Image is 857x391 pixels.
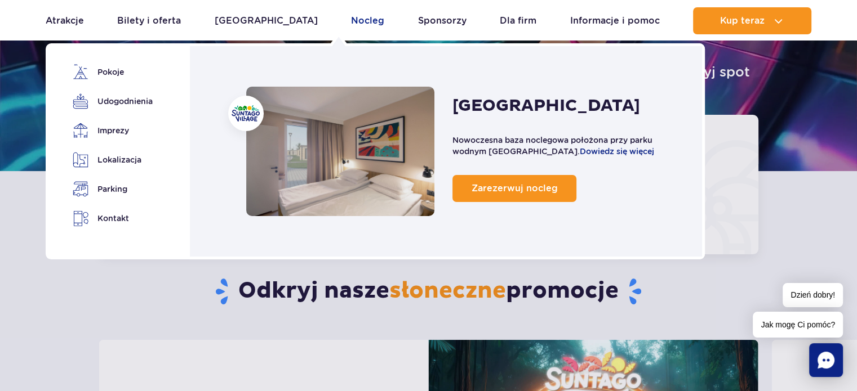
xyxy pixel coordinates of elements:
[580,147,654,156] a: Dowiedz się więcej
[73,123,149,138] a: Imprezy
[73,93,149,109] a: Udogodnienia
[46,7,84,34] a: Atrakcje
[500,7,536,34] a: Dla firm
[73,181,149,197] a: Parking
[418,7,467,34] a: Sponsorzy
[452,175,576,202] a: Zarezerwuj nocleg
[246,87,435,216] a: Nocleg
[117,7,181,34] a: Bilety i oferta
[452,95,640,116] h2: [GEOGRAPHIC_DATA]
[693,7,811,34] button: Kup teraz
[351,7,384,34] a: Nocleg
[73,152,149,168] a: Lokalizacja
[570,7,660,34] a: Informacje i pomoc
[215,7,318,34] a: [GEOGRAPHIC_DATA]
[472,183,558,194] span: Zarezerwuj nocleg
[452,134,679,157] p: Nowoczesna baza noclegowa położona przy parku wodnym [GEOGRAPHIC_DATA].
[73,64,149,80] a: Pokoje
[753,312,843,338] span: Jak mogę Ci pomóc?
[73,210,149,227] a: Kontakt
[809,343,843,377] div: Chat
[720,16,765,26] span: Kup teraz
[232,105,260,122] img: Suntago
[783,283,843,307] span: Dzień dobry!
